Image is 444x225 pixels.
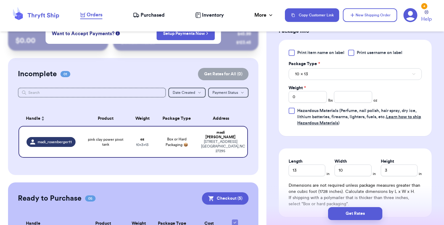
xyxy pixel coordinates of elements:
[289,85,306,91] label: Weight
[289,182,422,207] div: Dimensions are not required unless package measures greater than one cubic foot (1728 inches). Ca...
[133,11,165,19] a: Purchased
[173,91,195,94] span: Date Created
[80,11,102,19] a: Orders
[289,68,422,80] button: 10 x 13
[86,137,125,147] span: pink clay power pivot tank
[18,69,57,79] h2: Incomplete
[373,171,376,176] span: in
[335,158,347,165] label: Width
[52,30,114,37] span: Want to Accept Payments?
[38,140,72,144] span: madi_rosenberger11
[40,115,45,122] button: Sort ascending
[357,50,402,56] span: Print username on label
[403,8,417,22] a: 4
[83,111,129,126] th: Product
[236,40,251,46] div: $ 123.45
[419,171,422,176] span: in
[421,15,432,23] span: Help
[343,8,397,22] button: New Shipping Order
[129,111,156,126] th: Weight
[285,8,339,22] button: Copy Customer Link
[18,88,166,98] input: Search
[156,111,197,126] th: Package Type
[198,68,249,80] button: Get Rates for All (0)
[201,140,240,153] div: [STREET_ADDRESS] [GEOGRAPHIC_DATA] , NC 27295
[15,36,101,46] p: $ 0.00
[136,143,149,147] span: 10 x 3 x 13
[168,88,206,98] button: Date Created
[140,137,144,141] strong: oz
[421,10,432,23] a: Help
[237,31,251,37] div: $ 45.99
[157,27,215,40] button: Setup Payments Now
[212,91,238,94] span: Payment Status
[421,3,427,9] div: 4
[85,195,96,202] span: 05
[208,88,249,98] button: Payment Status
[328,98,333,103] span: lbs
[60,71,70,77] span: 01
[26,115,40,122] span: Handle
[297,109,421,125] span: (Perfume, nail polish, hair spray, dry ice, lithium batteries, firearms, lighters, fuels, etc. )
[381,158,394,165] label: Height
[289,61,320,67] label: Package Type
[295,71,308,77] span: 10 x 13
[327,171,330,176] span: in
[166,137,188,147] span: Box or Hard Packaging 📦
[18,194,81,203] h2: Ready to Purchase
[202,192,249,205] button: Checkout (5)
[289,158,302,165] label: Length
[297,50,344,56] span: Print item name on label
[87,11,102,19] span: Orders
[201,130,240,140] div: madi [PERSON_NAME]
[373,98,377,103] span: oz
[328,207,382,220] button: Get Rates
[195,11,224,19] a: Inventory
[197,111,248,126] th: Address
[163,31,208,37] a: Setup Payments Now
[297,109,338,113] span: Hazardous Materials
[254,11,274,19] div: More
[289,195,422,207] p: If shipping with a polymailer that is thicker than three inches, select "Box or hard packaging".
[141,11,165,19] span: Purchased
[202,11,224,19] span: Inventory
